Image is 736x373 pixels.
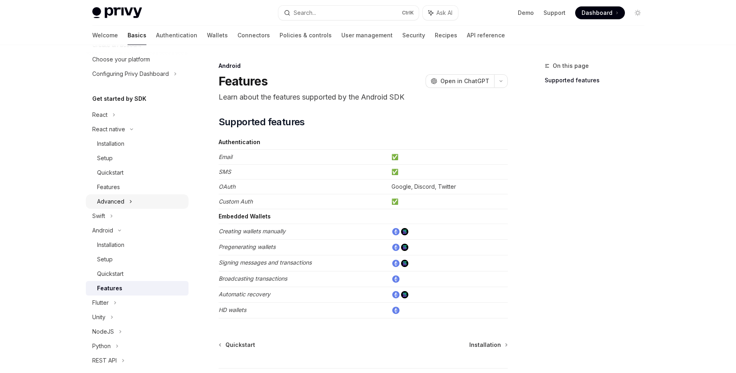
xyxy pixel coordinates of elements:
[402,10,414,16] span: Ctrl K
[401,228,408,235] img: solana.png
[92,341,111,351] div: Python
[219,92,508,103] p: Learn about the features supported by the Android SDK
[341,26,393,45] a: User management
[392,307,399,314] img: ethereum.png
[86,137,189,151] a: Installation
[219,116,305,128] span: Supported features
[92,69,169,79] div: Configuring Privy Dashboard
[219,306,246,313] em: HD wallets
[545,74,651,87] a: Supported features
[392,228,399,235] img: ethereum.png
[401,291,408,298] img: solana.png
[436,9,452,17] span: Ask AI
[440,77,489,85] span: Open in ChatGPT
[92,55,150,64] div: Choose your platform
[469,341,501,349] span: Installation
[219,74,268,88] h1: Features
[86,52,189,67] a: Choose your platform
[86,151,189,165] a: Setup
[97,240,124,250] div: Installation
[97,168,124,177] div: Quickstart
[388,179,508,194] td: Google, Discord, Twitter
[518,9,534,17] a: Demo
[92,356,117,365] div: REST API
[426,74,494,88] button: Open in ChatGPT
[97,283,122,293] div: Features
[86,165,189,180] a: Quickstart
[92,26,118,45] a: Welcome
[219,168,231,175] em: SMS
[294,8,316,18] div: Search...
[225,341,255,349] span: Quickstart
[92,298,109,308] div: Flutter
[582,9,612,17] span: Dashboard
[575,6,625,19] a: Dashboard
[86,267,189,281] a: Quickstart
[86,252,189,267] a: Setup
[553,61,589,71] span: On this page
[435,26,457,45] a: Recipes
[401,244,408,251] img: solana.png
[97,197,124,206] div: Advanced
[237,26,270,45] a: Connectors
[92,124,125,134] div: React native
[392,260,399,267] img: ethereum.png
[388,150,508,165] td: ✅
[92,110,107,120] div: React
[280,26,332,45] a: Policies & controls
[128,26,146,45] a: Basics
[219,183,235,190] em: OAuth
[402,26,425,45] a: Security
[219,228,286,234] em: Creating wallets manually
[92,327,114,336] div: NodeJS
[219,153,232,160] em: Email
[543,9,566,17] a: Support
[219,139,260,145] strong: Authentication
[219,213,271,220] strong: Embedded Wallets
[97,269,124,279] div: Quickstart
[278,6,419,20] button: Search...CtrlK
[219,243,276,250] em: Pregenerating wallets
[97,255,113,264] div: Setup
[92,226,113,235] div: Android
[631,6,644,19] button: Toggle dark mode
[97,153,113,163] div: Setup
[219,341,255,349] a: Quickstart
[86,281,189,296] a: Features
[392,275,399,283] img: ethereum.png
[97,182,120,192] div: Features
[467,26,505,45] a: API reference
[92,94,146,104] h5: Get started by SDK
[86,180,189,194] a: Features
[388,194,508,209] td: ✅
[207,26,228,45] a: Wallets
[392,291,399,298] img: ethereum.png
[92,312,105,322] div: Unity
[86,238,189,252] a: Installation
[401,260,408,267] img: solana.png
[92,7,142,18] img: light logo
[219,198,253,205] em: Custom Auth
[219,62,508,70] div: Android
[219,275,287,282] em: Broadcasting transactions
[423,6,458,20] button: Ask AI
[97,139,124,149] div: Installation
[392,244,399,251] img: ethereum.png
[469,341,507,349] a: Installation
[156,26,197,45] a: Authentication
[219,259,312,266] em: Signing messages and transactions
[388,165,508,179] td: ✅
[92,211,105,221] div: Swift
[219,291,270,298] em: Automatic recovery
